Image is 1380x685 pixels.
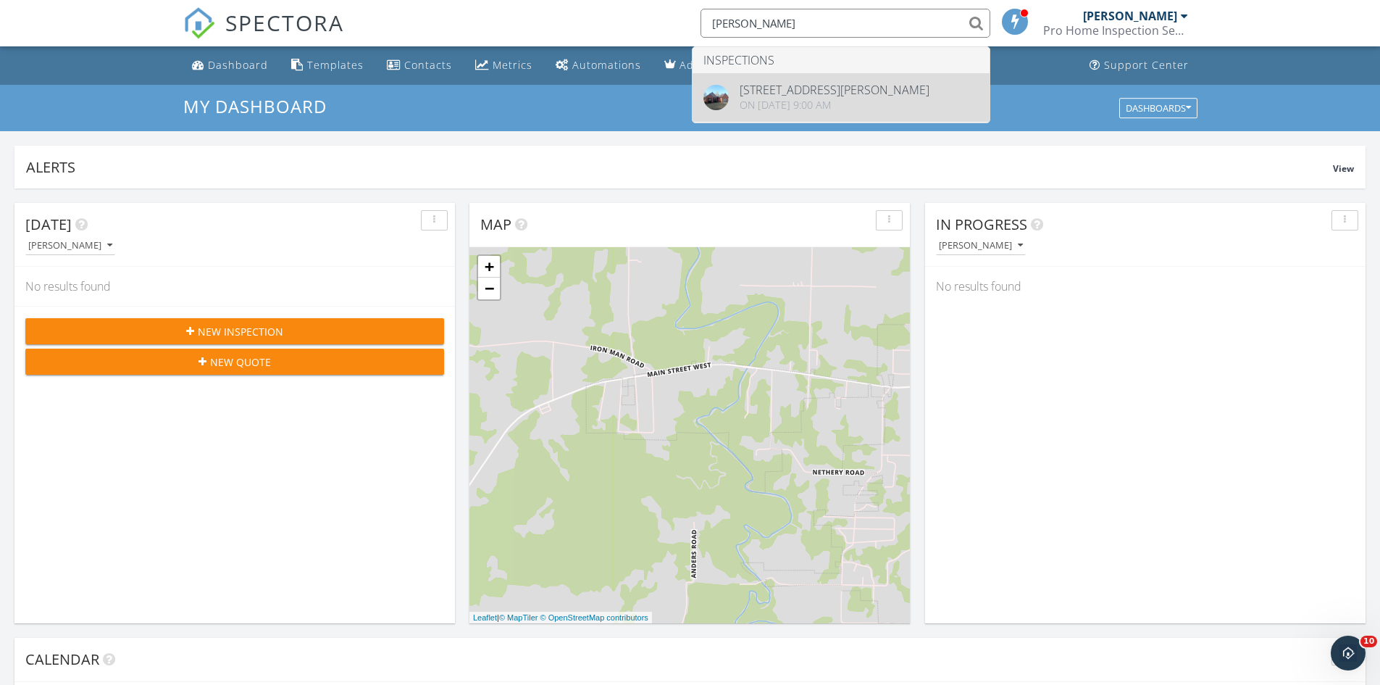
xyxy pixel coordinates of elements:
div: Alerts [26,157,1333,177]
button: New Quote [25,349,444,375]
div: [PERSON_NAME] [1083,9,1177,23]
span: New Inspection [198,324,283,339]
a: Support Center [1084,52,1195,79]
img: data [703,85,729,110]
div: Support Center [1104,58,1189,72]
div: Dashboard [208,58,268,72]
span: View [1333,162,1354,175]
span: New Quote [210,354,271,370]
div: [STREET_ADDRESS][PERSON_NAME] [740,84,929,96]
a: Leaflet [473,613,497,622]
a: Metrics [469,52,538,79]
span: Calendar [25,649,99,669]
span: Map [480,215,511,234]
div: [PERSON_NAME] [28,241,112,251]
a: Zoom in [478,256,500,278]
div: Metrics [493,58,532,72]
span: My Dashboard [183,94,327,118]
a: Contacts [381,52,458,79]
div: Pro Home Inspection Services LLC. [1043,23,1188,38]
div: No results found [925,267,1366,306]
input: Search everything... [701,9,990,38]
span: SPECTORA [225,7,344,38]
span: 10 [1360,636,1377,647]
div: | [469,612,652,624]
button: [PERSON_NAME] [936,236,1026,256]
img: The Best Home Inspection Software - Spectora [183,7,215,39]
button: Dashboards [1119,98,1197,118]
span: In Progress [936,215,1027,234]
a: © OpenStreetMap contributors [540,613,648,622]
a: Dashboard [186,52,274,79]
a: [STREET_ADDRESS][PERSON_NAME] On [DATE] 9:00 am [693,73,990,122]
div: On [DATE] 9:00 am [740,99,929,111]
button: New Inspection [25,318,444,344]
a: SPECTORA [183,20,344,50]
div: Templates [307,58,364,72]
div: No results found [14,267,455,306]
div: Automations [572,58,641,72]
a: © MapTiler [499,613,538,622]
a: Advanced [658,52,739,79]
div: Advanced [679,58,733,72]
button: [PERSON_NAME] [25,236,115,256]
iframe: Intercom live chat [1331,636,1366,671]
a: Automations (Basic) [550,52,647,79]
span: [DATE] [25,215,72,234]
div: [PERSON_NAME] [939,241,1023,251]
div: Contacts [404,58,452,72]
li: Inspections [693,47,990,73]
div: Dashboards [1126,103,1191,113]
a: Zoom out [478,278,500,299]
a: Templates [285,52,369,79]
